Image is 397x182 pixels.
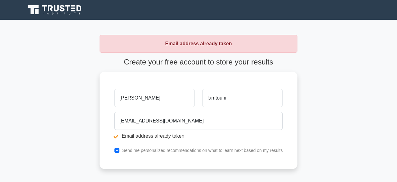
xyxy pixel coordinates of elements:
[114,112,283,130] input: Email
[122,148,283,153] label: Send me personalized recommendations on what to learn next based on my results
[165,41,232,46] strong: Email address already taken
[114,132,283,140] li: Email address already taken
[202,89,283,107] input: Last name
[114,89,195,107] input: First name
[100,58,298,67] h4: Create your free account to store your results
